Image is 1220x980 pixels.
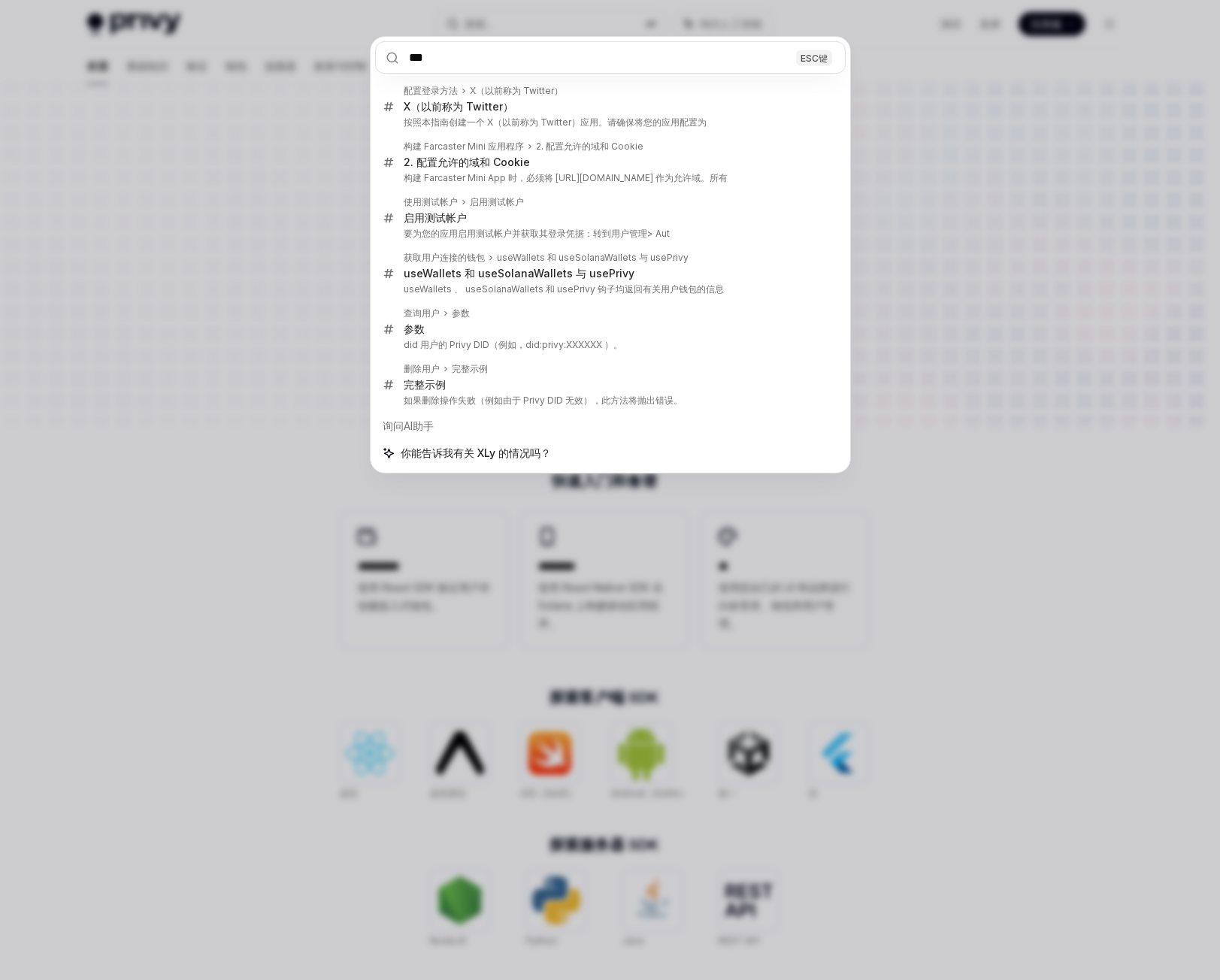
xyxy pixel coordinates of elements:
font: 使用测试帐户 [404,196,458,207]
font: 启用测试帐户 [470,196,524,207]
font: 询问AI助手 [383,419,434,432]
font: useWallets 和 useSolanaWallets 与 usePrivy [404,267,634,280]
font: 删除用户 [404,363,440,374]
font: 构建 Farcaster Mini 应用程序 [404,141,524,152]
font: useWallets 、 useSolanaWallets 和 usePrivy 钩子均返回有关用户钱包的信息 [404,283,724,295]
font: useWallets 和 useSolanaWallets 与 usePrivy [497,252,689,263]
font: 参数 [404,322,425,335]
font: 启用测试帐户 [404,211,467,224]
font: 按照本指南创建一个 X（以前称为 Twitter）应用。请确保将您的应用配置为 [404,116,707,128]
font: 完整示例 [452,363,488,374]
font: 参数 [452,307,470,319]
font: 完整示例 [404,378,446,391]
font: 2. 配置允许的域和 Cookie [536,141,643,152]
font: ESC键 [801,52,828,63]
font: 构建 Farcaster Mini App 时，必须将 [URL][DOMAIN_NAME] 作为允许域。所有 [404,172,728,183]
font: 获取用户连接的钱包 [404,252,485,263]
font: 如果删除操作失败（例如由于 Privy DID 无效），此方法将抛出错误。 [404,395,683,406]
font: 查询用户 [404,307,440,319]
font: 2. 配置允许的域和 Cookie [404,156,530,168]
font: 你能告诉我有关 XLy 的情况吗？ [401,446,551,459]
font: X（以前称为 Twitter） [470,85,563,96]
font: X（以前称为 Twitter） [404,100,513,113]
font: did 用户的 Privy DID（例如，did:privy:XXXXXX ）。 [404,339,622,350]
font: 配置登录方法 [404,85,458,96]
font: 要为您的应用启用测试帐户并获取其登录凭据：转到用户管理> Aut [404,228,670,239]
